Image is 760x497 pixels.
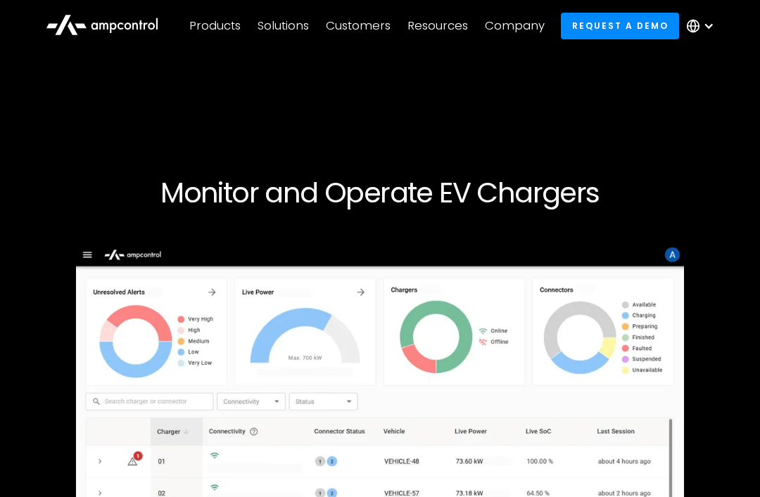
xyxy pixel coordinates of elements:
div: Customers [326,18,391,34]
a: Request a demo [561,13,679,39]
div: Company [485,18,545,34]
div: Solutions [258,18,309,34]
h1: Monitor and Operate EV Chargers [23,176,737,209]
div: Products [189,18,241,34]
div: Resources [407,18,468,34]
